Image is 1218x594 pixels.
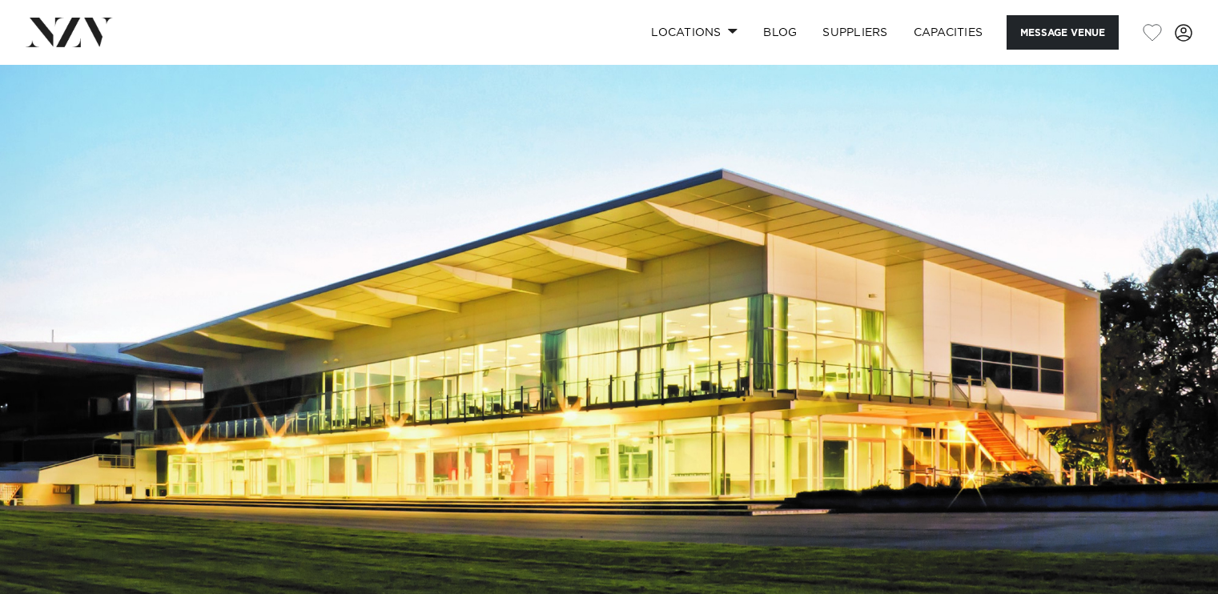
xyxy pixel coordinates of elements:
[901,15,996,50] a: Capacities
[26,18,113,46] img: nzv-logo.png
[810,15,900,50] a: SUPPLIERS
[750,15,810,50] a: BLOG
[1007,15,1119,50] button: Message Venue
[638,15,750,50] a: Locations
